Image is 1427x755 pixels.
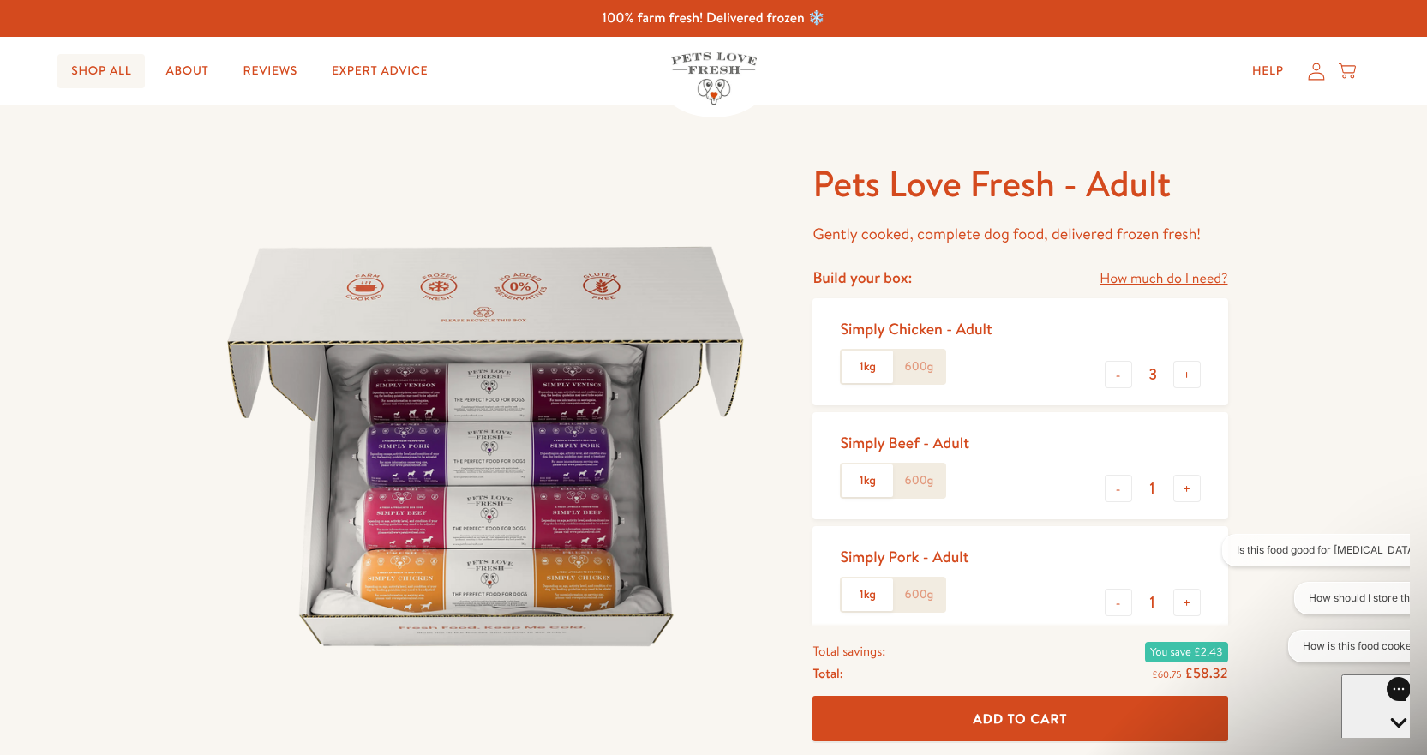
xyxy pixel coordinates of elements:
[842,351,893,383] label: 1kg
[1100,267,1227,291] a: How much do I need?
[840,433,969,452] div: Simply Beef - Adult
[1105,361,1132,388] button: -
[840,319,992,339] div: Simply Chicken - Adult
[1145,642,1227,662] span: You save £2.43
[893,351,944,383] label: 600g
[812,160,1227,207] h1: Pets Love Fresh - Adult
[318,54,441,88] a: Expert Advice
[893,464,944,497] label: 600g
[81,48,224,81] button: How should I store this?
[842,578,893,611] label: 1kg
[1105,589,1132,616] button: -
[974,710,1068,728] span: Add To Cart
[812,640,885,662] span: Total savings:
[1214,534,1410,678] iframe: Gorgias live chat conversation starters
[812,697,1227,742] button: Add To Cart
[1173,589,1201,616] button: +
[671,52,757,105] img: Pets Love Fresh
[840,547,968,566] div: Simply Pork - Adult
[1152,668,1181,681] s: £60.75
[1184,664,1227,683] span: £58.32
[842,464,893,497] label: 1kg
[57,54,145,88] a: Shop All
[230,54,311,88] a: Reviews
[152,54,222,88] a: About
[75,96,224,129] button: How is this food cooked?
[1105,475,1132,502] button: -
[893,578,944,611] label: 600g
[1341,674,1410,738] iframe: Gorgias live chat messenger
[1173,361,1201,388] button: +
[812,221,1227,248] p: Gently cooked, complete dog food, delivered frozen fresh!
[812,267,912,287] h4: Build your box:
[200,160,772,733] img: Pets Love Fresh - Adult
[1238,54,1298,88] a: Help
[812,662,842,685] span: Total:
[1173,475,1201,502] button: +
